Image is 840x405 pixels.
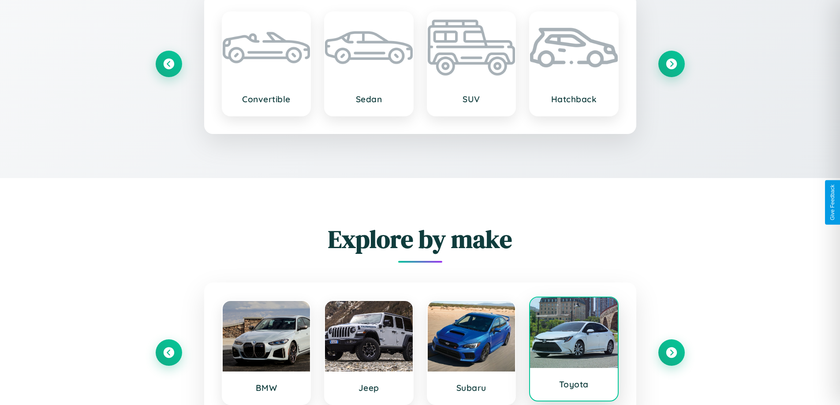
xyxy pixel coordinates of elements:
[539,379,609,390] h3: Toyota
[539,94,609,104] h3: Hatchback
[437,383,507,393] h3: Subaru
[231,94,302,104] h3: Convertible
[437,94,507,104] h3: SUV
[231,383,302,393] h3: BMW
[156,222,685,256] h2: Explore by make
[334,94,404,104] h3: Sedan
[829,185,836,220] div: Give Feedback
[334,383,404,393] h3: Jeep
